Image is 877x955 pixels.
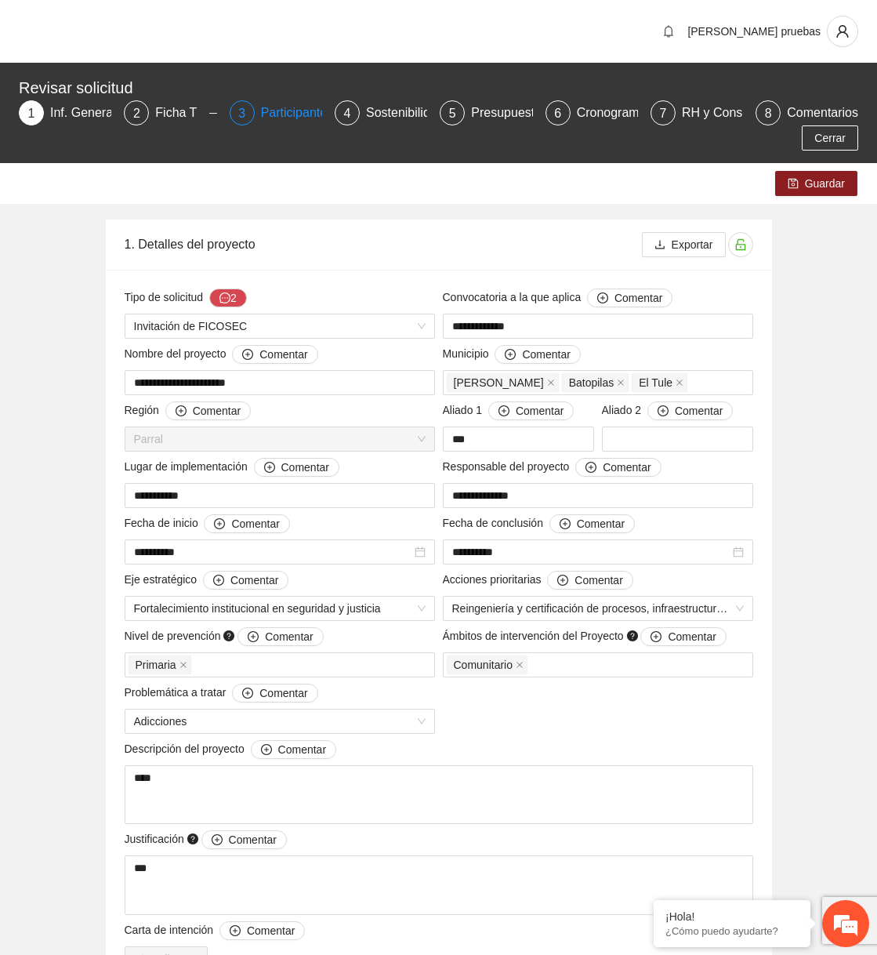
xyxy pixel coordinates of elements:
[449,107,456,120] span: 5
[549,514,635,533] button: Fecha de conclusión
[639,374,672,391] span: El Tule
[19,75,849,100] div: Revisar solicitud
[505,349,516,361] span: plus-circle
[229,831,277,848] span: Comentar
[133,107,140,120] span: 2
[802,125,858,151] button: Cerrar
[335,100,427,125] div: 4Sostenibilidad
[125,514,290,533] span: Fecha de inicio
[547,571,632,590] button: Acciones prioritarias
[50,100,129,125] div: Inf. General
[129,655,191,674] span: Primaria
[562,373,629,392] span: Batopilas
[155,100,209,125] div: Ficha T
[125,222,642,267] div: 1. Detalles del proyecto
[242,688,253,700] span: plus-circle
[176,405,187,418] span: plus-circle
[654,239,665,252] span: download
[443,627,727,646] span: Ámbitos de intervención del Proyecto
[440,100,532,125] div: 5Presupuesto
[261,100,346,125] div: Participantes
[125,401,252,420] span: Región
[651,100,743,125] div: 7RH y Consultores
[230,100,322,125] div: 3Participantes
[230,572,278,589] span: Comentar
[577,100,659,125] div: Cronograma
[728,232,753,257] button: unlock
[82,80,263,100] div: Chatee con nosotros ahora
[687,25,821,38] span: [PERSON_NAME] pruebas
[212,834,223,847] span: plus-circle
[805,175,845,192] span: Guardar
[632,373,687,392] span: El Tule
[756,100,858,125] div: 8Comentarios
[597,292,608,305] span: plus-circle
[560,518,571,531] span: plus-circle
[125,740,337,759] span: Descripción del proyecto
[447,373,559,392] span: Allende
[617,379,625,387] span: close
[651,631,661,644] span: plus-circle
[193,402,241,419] span: Comentar
[665,910,799,923] div: ¡Hola!
[19,100,111,125] div: 1Inf. General
[125,345,318,364] span: Nombre del proyecto
[134,314,426,338] span: Invitación de FICOSEC
[232,684,317,703] button: Problemática a tratar
[603,459,651,476] span: Comentar
[658,405,669,418] span: plus-circle
[261,744,272,757] span: plus-circle
[231,515,279,532] span: Comentar
[134,710,426,733] span: Adicciones
[495,345,580,364] button: Municipio
[230,925,241,938] span: plus-circle
[232,345,317,364] button: Nombre del proyecto
[242,349,253,361] span: plus-circle
[668,628,716,645] span: Comentar
[675,402,723,419] span: Comentar
[545,100,638,125] div: 6Cronograma
[248,631,259,644] span: plus-circle
[828,24,857,38] span: user
[775,171,857,196] button: saveGuardar
[447,655,527,674] span: Comunitario
[640,627,726,646] button: Ámbitos de intervención del Proyecto question-circle
[765,107,772,120] span: 8
[209,289,247,307] button: Tipo de solicitud
[187,833,198,844] span: question-circle
[574,572,622,589] span: Comentar
[203,571,288,590] button: Eje estratégico
[627,630,638,641] span: question-circle
[443,345,581,364] span: Municipio
[254,458,339,477] button: Lugar de implementación
[125,289,247,307] span: Tipo de solicitud
[223,630,234,641] span: question-circle
[471,100,554,125] div: Presupuesto
[264,462,275,474] span: plus-circle
[134,427,426,451] span: Parral
[454,656,513,674] span: Comunitario
[265,628,313,645] span: Comentar
[557,575,568,587] span: plus-circle
[179,661,187,669] span: close
[443,289,673,307] span: Convocatoria a la que aplica
[165,401,251,420] button: Región
[672,236,713,253] span: Exportar
[656,19,681,44] button: bell
[237,627,323,646] button: Nivel de prevención question-circle
[204,514,289,533] button: Fecha de inicio
[676,379,683,387] span: close
[344,107,351,120] span: 4
[642,232,726,257] button: downloadExportar
[498,405,509,418] span: plus-circle
[278,741,326,758] span: Comentar
[585,462,596,474] span: plus-circle
[443,571,633,590] span: Acciones prioritarias
[257,8,295,45] div: Minimizar ventana de chat en vivo
[516,661,524,669] span: close
[577,515,625,532] span: Comentar
[125,921,306,940] span: Carta de intención
[665,925,799,937] p: ¿Cómo puedo ayudarte?
[788,178,799,191] span: save
[602,401,734,420] span: Aliado 2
